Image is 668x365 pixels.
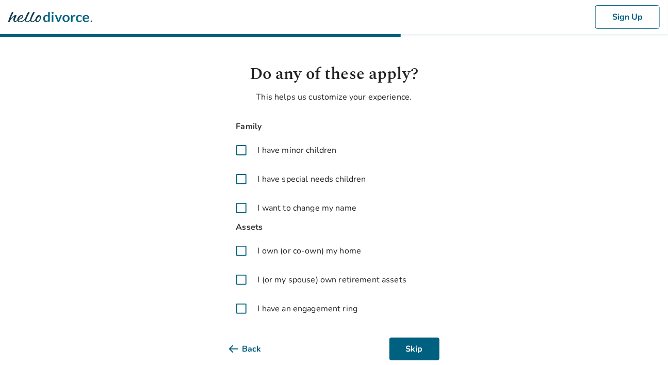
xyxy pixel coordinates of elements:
span: I (or my spouse) own retirement assets [258,274,407,286]
span: Assets [229,220,439,234]
p: This helps us customize your experience. [229,91,439,103]
span: I want to change my name [258,202,357,214]
span: Family [229,120,439,134]
button: Back [229,338,278,360]
button: Sign Up [595,5,660,29]
h1: Do any of these apply? [229,62,439,87]
iframe: Chat Widget [616,315,668,365]
span: I own (or co-own) my home [258,245,362,257]
span: I have special needs children [258,173,366,185]
button: Skip [389,338,439,360]
span: I have minor children [258,144,337,156]
span: I have an engagement ring [258,303,358,315]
